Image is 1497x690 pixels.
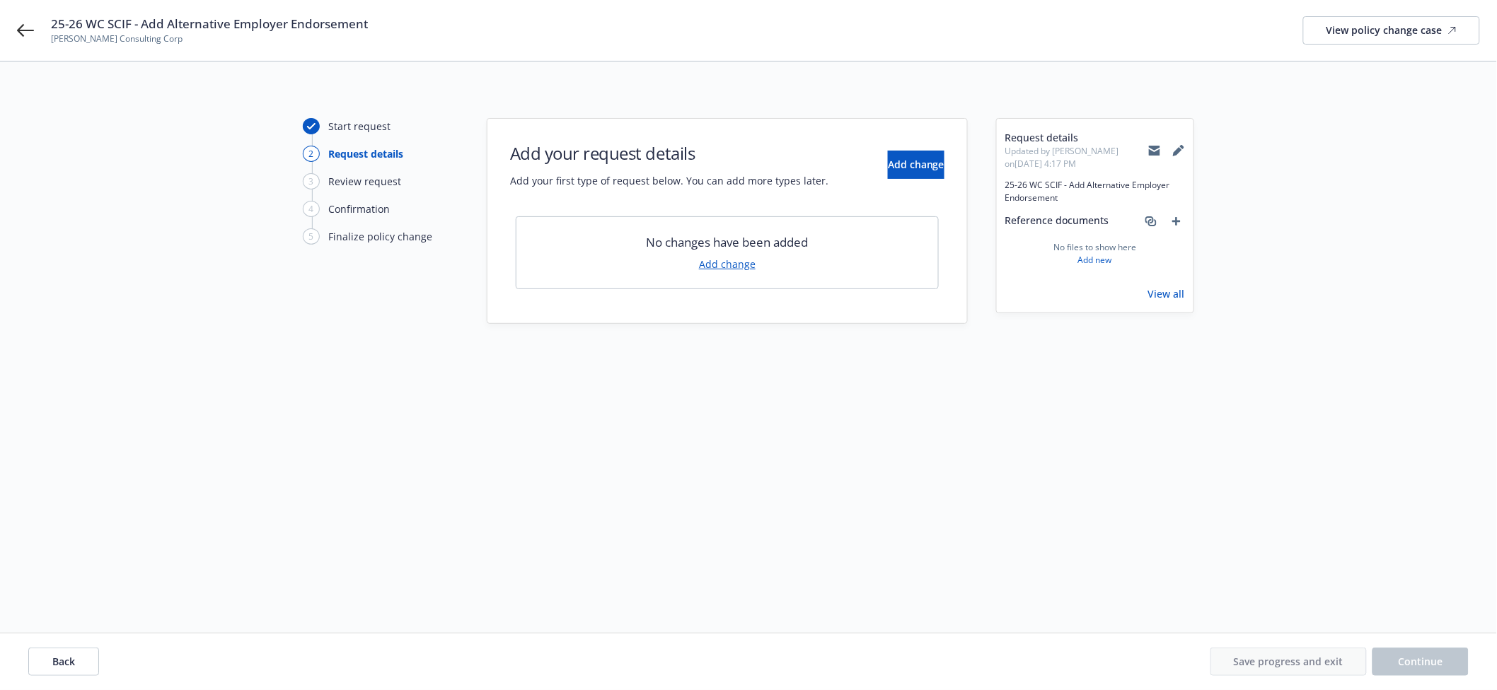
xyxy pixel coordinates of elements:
[1005,145,1148,170] span: Updated by [PERSON_NAME] on [DATE] 4:17 PM
[328,229,432,244] div: Finalize policy change
[888,158,944,171] span: Add change
[51,16,368,33] span: 25-26 WC SCIF - Add Alternative Employer Endorsement
[510,141,828,165] h1: Add your request details
[328,146,403,161] div: Request details
[1005,213,1109,230] span: Reference documents
[1210,648,1367,676] button: Save progress and exit
[1005,130,1148,145] span: Request details
[303,146,320,162] div: 2
[1005,179,1185,204] span: 25-26 WC SCIF - Add Alternative Employer Endorsement
[51,33,368,45] span: [PERSON_NAME] Consulting Corp
[1168,213,1185,230] a: add
[647,234,809,251] span: No changes have been added
[1327,17,1457,44] div: View policy change case
[52,655,75,668] span: Back
[1143,213,1160,230] a: associate
[328,174,401,189] div: Review request
[303,201,320,217] div: 4
[328,201,390,216] div: Confirmation
[303,228,320,245] div: 5
[1078,254,1112,267] a: Add new
[699,257,756,271] a: Add change
[1148,286,1185,301] a: View all
[1399,655,1443,668] span: Continue
[1303,16,1480,45] a: View policy change case
[1234,655,1343,668] span: Save progress and exit
[1372,648,1469,676] button: Continue
[28,648,99,676] button: Back
[1054,241,1137,254] span: No files to show here
[303,173,320,189] div: 3
[888,151,944,179] button: Add change
[510,173,828,188] span: Add your first type of request below. You can add more types later.
[328,119,391,134] div: Start request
